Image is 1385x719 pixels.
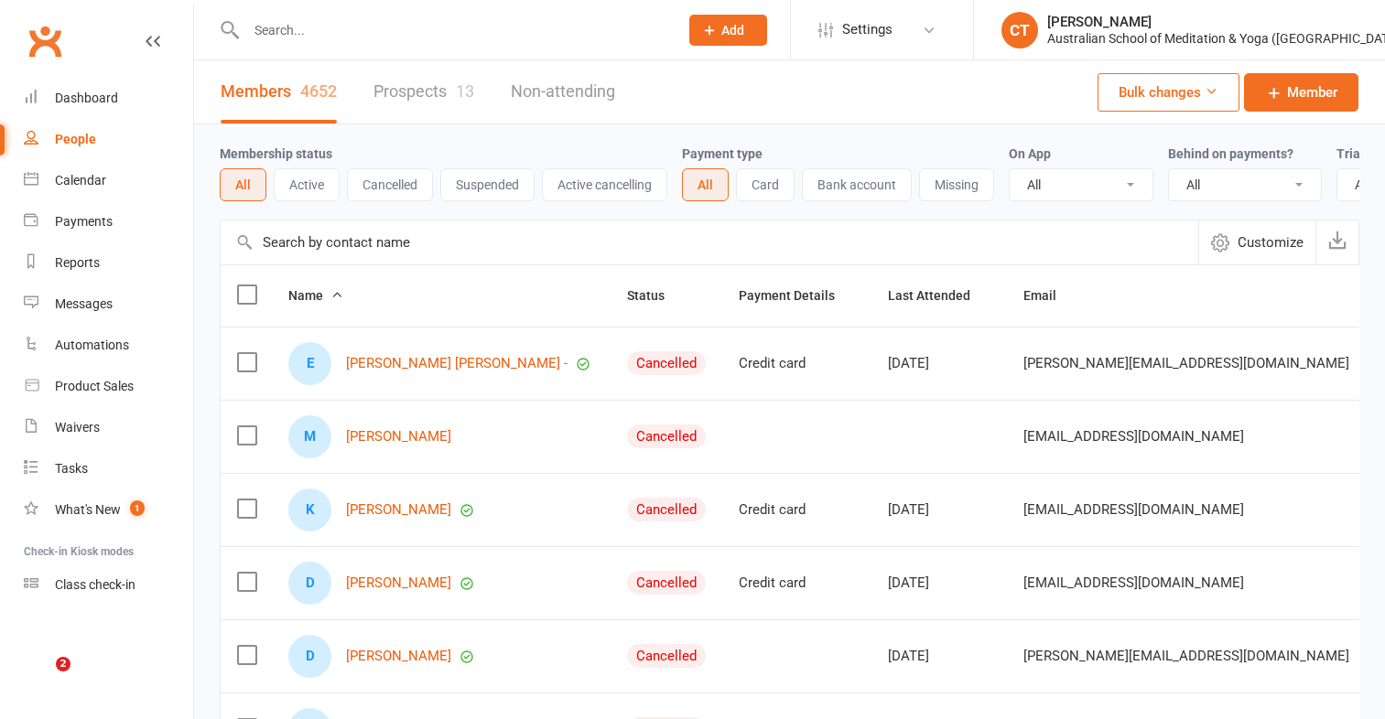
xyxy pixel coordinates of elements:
a: What's New1 [24,489,193,531]
a: [PERSON_NAME] [346,575,451,591]
button: Name [288,284,343,306]
button: Last Attended [888,284,990,306]
button: Active [274,168,340,201]
span: Settings [842,9,893,50]
span: Status [627,288,685,303]
div: Messages [55,296,113,311]
button: Email [1023,284,1077,306]
span: [EMAIL_ADDRESS][DOMAIN_NAME] [1023,419,1244,454]
div: Evelyn Naomi [288,342,331,385]
label: Membership status [220,146,332,161]
input: Search... [241,17,665,43]
a: [PERSON_NAME] [PERSON_NAME] - [346,356,568,371]
div: Waivers [55,420,100,435]
div: What's New [55,502,121,517]
iframe: Intercom live chat [18,657,62,701]
button: All [220,168,266,201]
button: Payment Details [739,284,855,306]
label: On App [1009,146,1051,161]
span: Last Attended [888,288,990,303]
div: Tasks [55,461,88,476]
div: Dashboard [55,91,118,105]
div: Debbie [288,562,331,605]
div: Automations [55,338,129,352]
span: Add [721,23,744,38]
button: Bank account [802,168,912,201]
div: CT [1001,12,1038,48]
span: 1 [130,500,145,516]
div: Cancelled [627,571,706,595]
span: Payment Details [739,288,855,303]
a: Waivers [24,407,193,448]
span: 2 [56,657,70,671]
a: [PERSON_NAME] [346,502,451,518]
a: Calendar [24,160,193,201]
a: Payments [24,201,193,242]
span: Member [1287,81,1337,103]
a: Tasks [24,448,193,489]
span: [PERSON_NAME][EMAIL_ADDRESS][DOMAIN_NAME] [1023,346,1349,381]
a: Product Sales [24,366,193,407]
a: Reports [24,242,193,284]
a: Non-attending [511,60,615,123]
button: Customize [1198,220,1315,264]
div: Calendar [55,173,106,188]
div: Credit card [739,356,855,371]
button: Add [689,15,767,46]
div: Cancelled [627,644,706,668]
div: [DATE] [888,356,990,371]
a: Automations [24,325,193,366]
div: Cancelled [627,424,706,448]
div: Dominique [288,635,331,678]
div: People [55,132,96,146]
div: Payments [55,214,113,229]
span: [EMAIL_ADDRESS][DOMAIN_NAME] [1023,565,1244,600]
button: Suspended [440,168,535,201]
a: [PERSON_NAME] [346,649,451,664]
button: Card [736,168,795,201]
a: [PERSON_NAME] [346,429,451,445]
button: Active cancelling [542,168,667,201]
span: [PERSON_NAME][EMAIL_ADDRESS][DOMAIN_NAME] [1023,639,1349,673]
label: Behind on payments? [1168,146,1293,161]
div: Reports [55,255,100,270]
div: Credit card [739,575,855,591]
button: Status [627,284,685,306]
div: Marina [288,415,331,458]
a: Dashboard [24,78,193,119]
div: Class check-in [55,577,135,592]
a: People [24,119,193,160]
button: All [682,168,729,201]
input: Search by contact name [221,220,1198,264]
a: Prospects13 [373,60,474,123]
div: Karen [288,488,331,531]
div: [DATE] [888,649,990,664]
button: Bulk changes [1098,73,1239,112]
button: Cancelled [347,168,433,201]
a: Class kiosk mode [24,564,193,606]
span: Name [288,288,343,303]
label: Payment type [682,146,763,161]
a: Member [1244,73,1358,112]
div: Cancelled [627,351,706,375]
a: Clubworx [22,18,68,64]
div: Credit card [739,502,855,518]
a: Members4652 [221,60,337,123]
span: [EMAIL_ADDRESS][DOMAIN_NAME] [1023,492,1244,527]
div: 4652 [300,81,337,101]
div: [DATE] [888,502,990,518]
span: Email [1023,288,1077,303]
span: Customize [1238,231,1304,253]
a: Messages [24,284,193,325]
div: Product Sales [55,379,134,393]
div: [DATE] [888,575,990,591]
button: Missing [919,168,994,201]
div: Cancelled [627,498,706,521]
div: 13 [456,81,474,101]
